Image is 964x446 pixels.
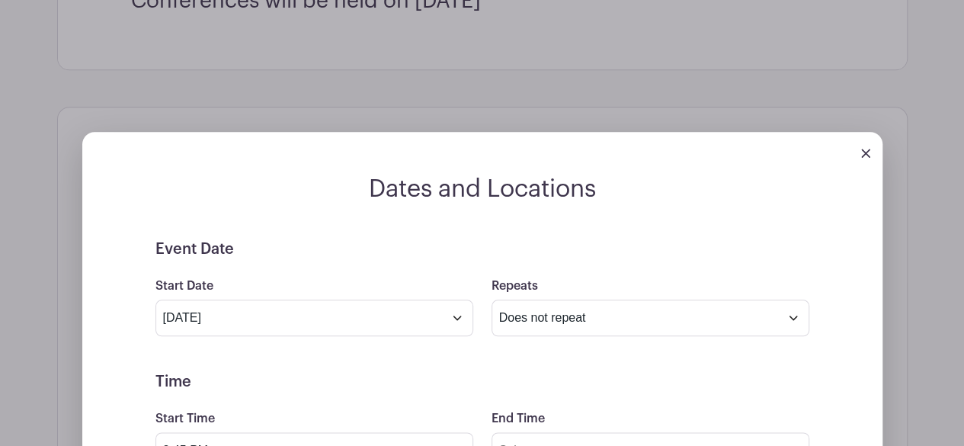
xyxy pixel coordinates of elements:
img: close_button-5f87c8562297e5c2d7936805f587ecaba9071eb48480494691a3f1689db116b3.svg [861,149,870,158]
h5: Time [155,373,809,391]
label: Repeats [492,279,538,294]
h5: Event Date [155,240,809,258]
input: Select [155,300,473,336]
label: End Time [492,412,545,426]
label: Start Time [155,412,215,426]
label: Start Date [155,279,213,294]
h2: Dates and Locations [82,175,882,204]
